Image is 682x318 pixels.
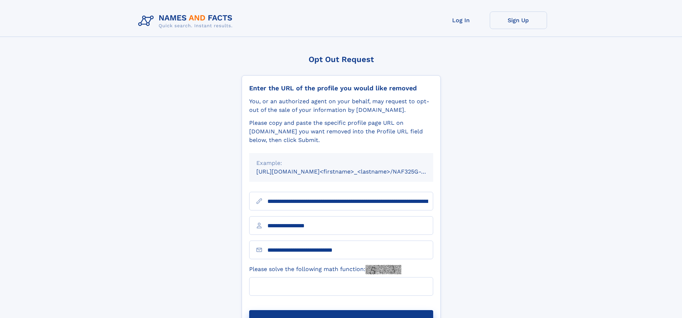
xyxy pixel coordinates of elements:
img: Logo Names and Facts [135,11,238,31]
a: Log In [432,11,490,29]
div: You, or an authorized agent on your behalf, may request to opt-out of the sale of your informatio... [249,97,433,114]
small: [URL][DOMAIN_NAME]<firstname>_<lastname>/NAF325G-xxxxxxxx [256,168,447,175]
label: Please solve the following math function: [249,265,401,274]
div: Enter the URL of the profile you would like removed [249,84,433,92]
a: Sign Up [490,11,547,29]
div: Please copy and paste the specific profile page URL on [DOMAIN_NAME] you want removed into the Pr... [249,119,433,144]
div: Example: [256,159,426,167]
div: Opt Out Request [242,55,441,64]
